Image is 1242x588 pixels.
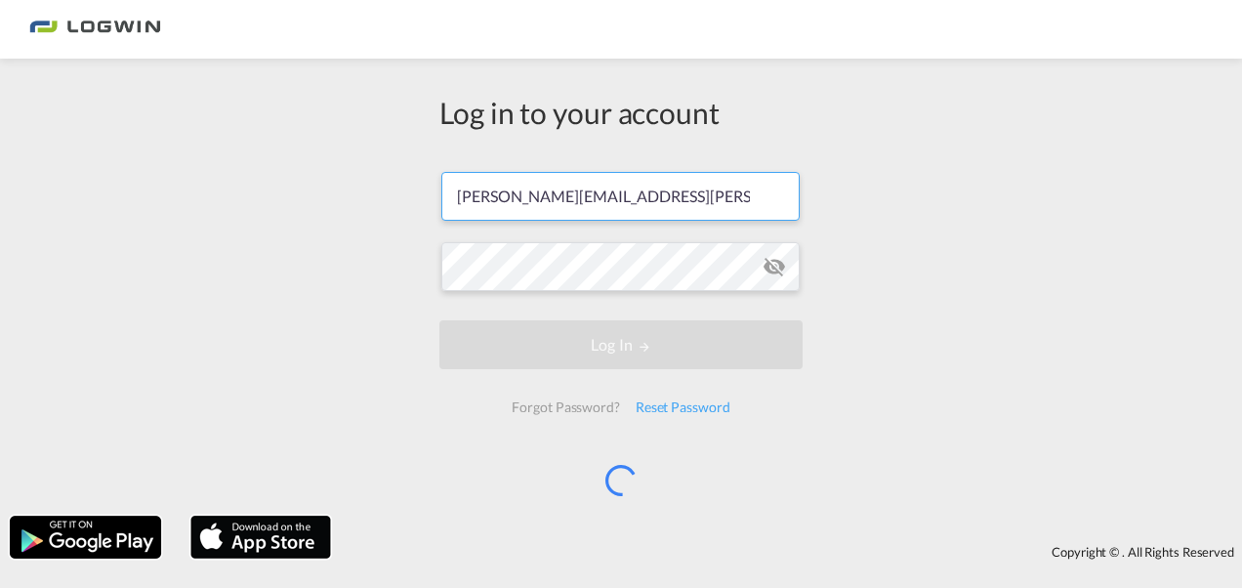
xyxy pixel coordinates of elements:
[628,390,738,425] div: Reset Password
[8,514,163,561] img: google.png
[439,320,803,369] button: LOGIN
[188,514,333,561] img: apple.png
[763,255,786,278] md-icon: icon-eye-off
[29,8,161,52] img: bc73a0e0d8c111efacd525e4c8ad7d32.png
[441,172,800,221] input: Enter email/phone number
[439,92,803,133] div: Log in to your account
[504,390,627,425] div: Forgot Password?
[341,535,1242,568] div: Copyright © . All Rights Reserved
